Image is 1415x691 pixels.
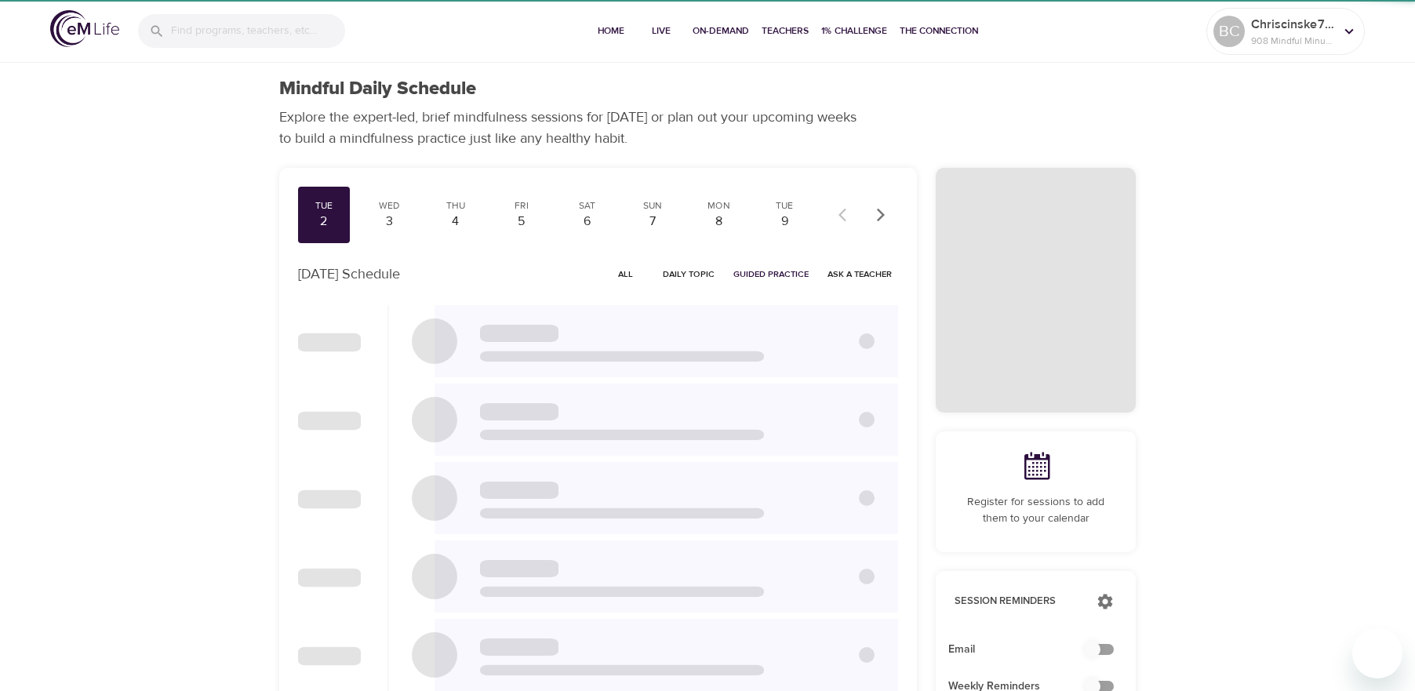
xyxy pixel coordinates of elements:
h1: Mindful Daily Schedule [279,78,476,100]
div: Sat [568,199,607,213]
span: All [606,267,644,282]
span: Daily Topic [663,267,715,282]
div: Tue [765,199,804,213]
div: Sun [633,199,672,213]
span: Email [948,642,1098,658]
span: Ask a Teacher [828,267,892,282]
button: Guided Practice [727,262,815,286]
span: The Connection [900,23,978,39]
div: 6 [568,213,607,231]
div: Fri [502,199,541,213]
div: Mon [699,199,738,213]
div: 9 [765,213,804,231]
div: Thu [436,199,475,213]
div: BC [1213,16,1245,47]
p: 908 Mindful Minutes [1251,34,1334,48]
span: Home [592,23,630,39]
p: [DATE] Schedule [298,264,400,285]
div: 3 [370,213,409,231]
div: Wed [370,199,409,213]
button: Ask a Teacher [821,262,898,286]
iframe: Button to launch messaging window [1352,628,1402,678]
button: All [600,262,650,286]
img: logo [50,10,119,47]
div: 2 [304,213,344,231]
span: On-Demand [693,23,749,39]
span: 1% Challenge [821,23,887,39]
div: 5 [502,213,541,231]
button: Daily Topic [657,262,721,286]
div: 8 [699,213,738,231]
div: 4 [436,213,475,231]
p: Chriscinske765 [1251,15,1334,34]
p: Register for sessions to add them to your calendar [955,494,1117,527]
span: Guided Practice [733,267,809,282]
input: Find programs, teachers, etc... [171,14,345,48]
span: Teachers [762,23,809,39]
div: 7 [633,213,672,231]
p: Session Reminders [955,594,1081,609]
p: Explore the expert-led, brief mindfulness sessions for [DATE] or plan out your upcoming weeks to ... [279,107,868,149]
div: Tue [304,199,344,213]
span: Live [642,23,680,39]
